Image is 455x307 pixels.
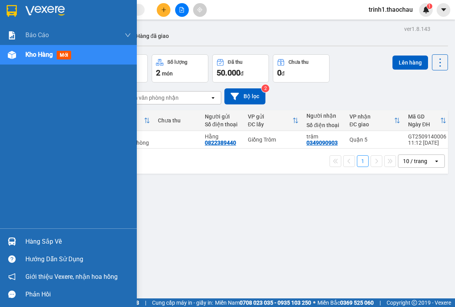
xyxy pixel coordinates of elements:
span: đ [281,70,285,77]
div: Quận 5 [349,136,400,143]
div: trâm [306,133,342,140]
div: Chưa thu [158,117,197,124]
th: Toggle SortBy [346,110,404,131]
div: Phản hồi [25,289,131,300]
span: Miền Nam [215,298,311,307]
div: Ngày ĐH [408,121,440,127]
div: Đã thu [228,59,242,65]
div: 11:12 [DATE] [408,140,446,146]
button: Bộ lọc [224,88,265,104]
button: caret-down [437,3,450,17]
div: Người gửi [205,113,240,120]
span: ⚪️ [313,301,315,304]
th: Toggle SortBy [404,110,450,131]
span: plus [161,7,167,13]
img: warehouse-icon [8,237,16,246]
span: Cung cấp máy in - giấy in: [152,298,213,307]
span: down [125,32,131,38]
span: trinh1.thaochau [362,5,419,14]
button: 1 [357,155,369,167]
span: Giới thiệu Vexere, nhận hoa hồng [25,272,118,282]
button: Chưa thu0đ [273,54,330,83]
span: | [380,298,381,307]
div: Hàng sắp về [25,236,131,248]
strong: 0708 023 035 - 0935 103 250 [240,300,311,306]
div: Số điện thoại [205,121,240,127]
div: Số điện thoại [306,122,342,128]
span: 1 [428,4,431,9]
button: plus [157,3,170,17]
img: warehouse-icon [8,51,16,59]
button: Hàng đã giao [130,27,175,45]
button: Đã thu50.000đ [212,54,269,83]
span: Miền Bắc [317,298,374,307]
div: Người nhận [306,113,342,119]
div: ĐC giao [349,121,394,127]
img: solution-icon [8,31,16,39]
div: ver 1.8.143 [404,25,430,33]
strong: 0369 525 060 [340,300,374,306]
button: Lên hàng [392,56,428,70]
div: Giồng Trôm [248,136,299,143]
div: VP nhận [349,113,394,120]
button: aim [193,3,207,17]
span: Kho hàng [25,51,53,58]
img: icon-new-feature [423,6,430,13]
sup: 2 [262,84,269,92]
div: Mã GD [408,113,440,120]
svg: open [434,158,440,164]
span: 2 [156,68,160,77]
div: Hằng [205,133,240,140]
div: ĐC lấy [248,121,292,127]
div: GT2509140006 [408,133,446,140]
span: | [145,298,146,307]
span: file-add [179,7,185,13]
img: logo-vxr [7,5,17,17]
div: Chọn văn phòng nhận [125,94,179,102]
div: 0822389440 [205,140,236,146]
span: 50.000 [217,68,240,77]
div: Số lượng [167,59,187,65]
span: đ [240,70,244,77]
div: VP gửi [248,113,292,120]
svg: open [210,95,216,101]
div: 0349090903 [306,140,338,146]
span: aim [197,7,202,13]
div: Hướng dẫn sử dụng [25,253,131,265]
sup: 1 [427,4,432,9]
span: caret-down [440,6,447,13]
button: Số lượng2món [152,54,208,83]
span: Báo cáo [25,30,49,40]
div: Chưa thu [288,59,308,65]
div: 10 / trang [403,157,427,165]
span: 0 [277,68,281,77]
span: mới [57,51,71,59]
span: message [8,291,16,298]
th: Toggle SortBy [244,110,303,131]
span: copyright [412,300,417,305]
span: notification [8,273,16,280]
span: món [162,70,173,77]
span: question-circle [8,255,16,263]
button: file-add [175,3,189,17]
